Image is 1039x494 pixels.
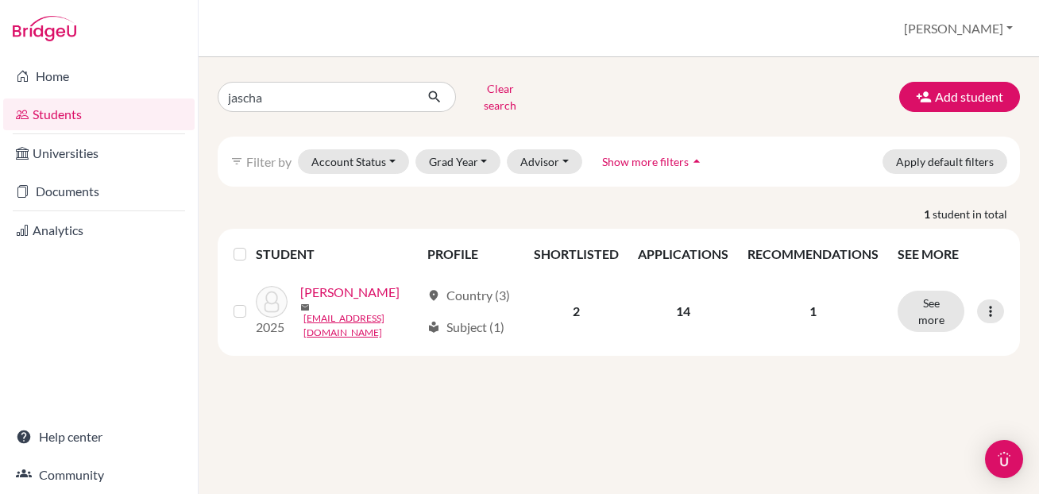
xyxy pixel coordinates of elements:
a: Help center [3,421,195,453]
div: Open Intercom Messenger [985,440,1023,478]
div: Country (3) [427,286,510,305]
span: Show more filters [602,155,689,168]
p: 1 [747,302,879,321]
td: 2 [524,273,628,349]
a: Community [3,459,195,491]
th: APPLICATIONS [628,235,738,273]
th: SHORTLISTED [524,235,628,273]
th: RECOMMENDATIONS [738,235,888,273]
button: Advisor [507,149,582,174]
td: 14 [628,273,738,349]
span: location_on [427,289,440,302]
span: mail [300,303,310,312]
span: student in total [933,206,1020,222]
a: Students [3,98,195,130]
a: Analytics [3,214,195,246]
th: PROFILE [418,235,524,273]
button: Add student [899,82,1020,112]
i: filter_list [230,155,243,168]
strong: 1 [924,206,933,222]
div: Subject (1) [427,318,504,337]
span: Filter by [246,154,292,169]
a: Home [3,60,195,92]
img: Teichmann, Jascha [256,286,288,318]
button: See more [898,291,964,332]
button: Grad Year [415,149,501,174]
img: Bridge-U [13,16,76,41]
input: Find student by name... [218,82,415,112]
button: Account Status [298,149,409,174]
a: [EMAIL_ADDRESS][DOMAIN_NAME] [303,311,420,340]
button: Clear search [456,76,544,118]
a: [PERSON_NAME] [300,283,400,302]
i: arrow_drop_up [689,153,705,169]
a: Documents [3,176,195,207]
a: Universities [3,137,195,169]
button: Show more filtersarrow_drop_up [589,149,718,174]
button: [PERSON_NAME] [897,14,1020,44]
p: 2025 [256,318,288,337]
span: local_library [427,321,440,334]
button: Apply default filters [883,149,1007,174]
th: SEE MORE [888,235,1014,273]
th: STUDENT [256,235,418,273]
